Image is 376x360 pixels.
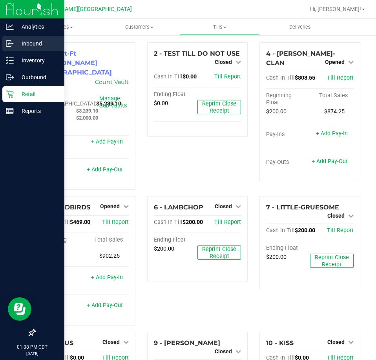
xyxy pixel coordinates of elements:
p: Reports [14,106,61,116]
div: Pay-Ins [266,131,310,138]
span: Cash In Till [266,227,295,234]
span: 2 - TEST TILL DO NOT USE [154,50,240,57]
span: Opened [325,59,345,65]
inline-svg: Reports [6,107,14,115]
span: Closed [215,203,232,209]
span: 6 - LAMBCHOP [154,204,203,211]
span: $5,239.10 [96,100,121,107]
a: Till Report [327,227,354,234]
span: Reprint Close Receipt [202,100,236,114]
inline-svg: Outbound [6,73,14,81]
span: 4 - [PERSON_NAME]-CLAN [266,50,335,67]
span: $200.00 [266,254,287,260]
span: Closed [327,339,345,345]
p: Outbound [14,73,61,82]
button: Reprint Close Receipt [197,100,241,114]
p: 01:08 PM CDT [4,344,61,351]
inline-svg: Retail [6,90,14,98]
span: $3,239.10 [76,108,98,114]
inline-svg: Analytics [6,23,14,31]
span: Closed [215,348,232,355]
a: + Add Pay-Out [87,302,123,309]
div: Total Sales [310,92,354,99]
span: $2,000.00 [76,115,98,121]
a: Manage Sub-Vaults [99,95,127,109]
a: + Add Pay-In [91,138,123,145]
span: Cash In Till [154,219,183,225]
span: $0.00 [183,73,197,80]
a: + Add Pay-Out [312,158,348,165]
inline-svg: Inventory [6,56,14,64]
span: $200.00 [183,219,203,225]
p: Inventory [14,56,61,65]
a: Till Report [214,73,241,80]
a: Till Report [327,75,354,81]
span: 7 - LITTLE-GRUESOME [266,204,339,211]
p: Inbound [14,39,61,48]
p: Retail [14,89,61,99]
span: Closed [327,213,345,219]
span: $200.00 [266,108,287,115]
span: Ft [PERSON_NAME][GEOGRAPHIC_DATA] [28,6,132,13]
span: Deliveries [279,24,321,31]
span: Reprint Close Receipt [315,254,349,268]
div: Total Sales [85,236,128,244]
a: Deliveries [260,19,340,35]
p: [DATE] [4,351,61,356]
span: 10 - KISS [266,339,294,347]
span: $200.00 [295,227,315,234]
span: 1 - Vault-Ft [PERSON_NAME][GEOGRAPHIC_DATA] [41,50,112,76]
span: Cash In [GEOGRAPHIC_DATA]: [41,93,96,107]
inline-svg: Inbound [6,40,14,47]
span: $808.55 [295,75,315,81]
a: + Add Pay-In [316,130,348,137]
span: Hi, [PERSON_NAME]! [310,6,361,12]
span: $200.00 [154,245,174,252]
p: Analytics [14,22,61,31]
span: Tills [180,24,260,31]
span: Opened [100,203,120,209]
div: Ending Float [154,91,197,98]
span: $902.25 [99,253,120,259]
span: Closed [215,59,232,65]
div: Pay-Outs [266,159,310,166]
span: Reprint Close Receipt [202,246,236,260]
div: Ending Float [154,236,197,244]
span: $0.00 [154,100,168,107]
span: Cash In Till [154,73,183,80]
button: Reprint Close Receipt [310,254,354,268]
span: Customers [100,24,179,31]
a: Till Report [214,219,241,225]
button: Reprint Close Receipt [197,245,241,260]
span: 5 - YARDBIRDS [41,204,90,211]
a: Tills [180,19,260,35]
a: Customers [99,19,180,35]
a: Till Report [102,219,129,225]
span: $469.00 [70,219,90,225]
div: Ending Float [266,245,310,252]
a: + Add Pay-Out [87,166,123,173]
span: Cash In Till [266,75,295,81]
a: Count Vault [95,78,129,85]
div: Beginning Float [266,92,310,106]
span: Closed [102,339,120,345]
a: + Add Pay-In [91,274,123,281]
span: 9 - [PERSON_NAME] [154,339,220,347]
span: $874.25 [324,108,345,115]
iframe: Resource center [8,297,31,321]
